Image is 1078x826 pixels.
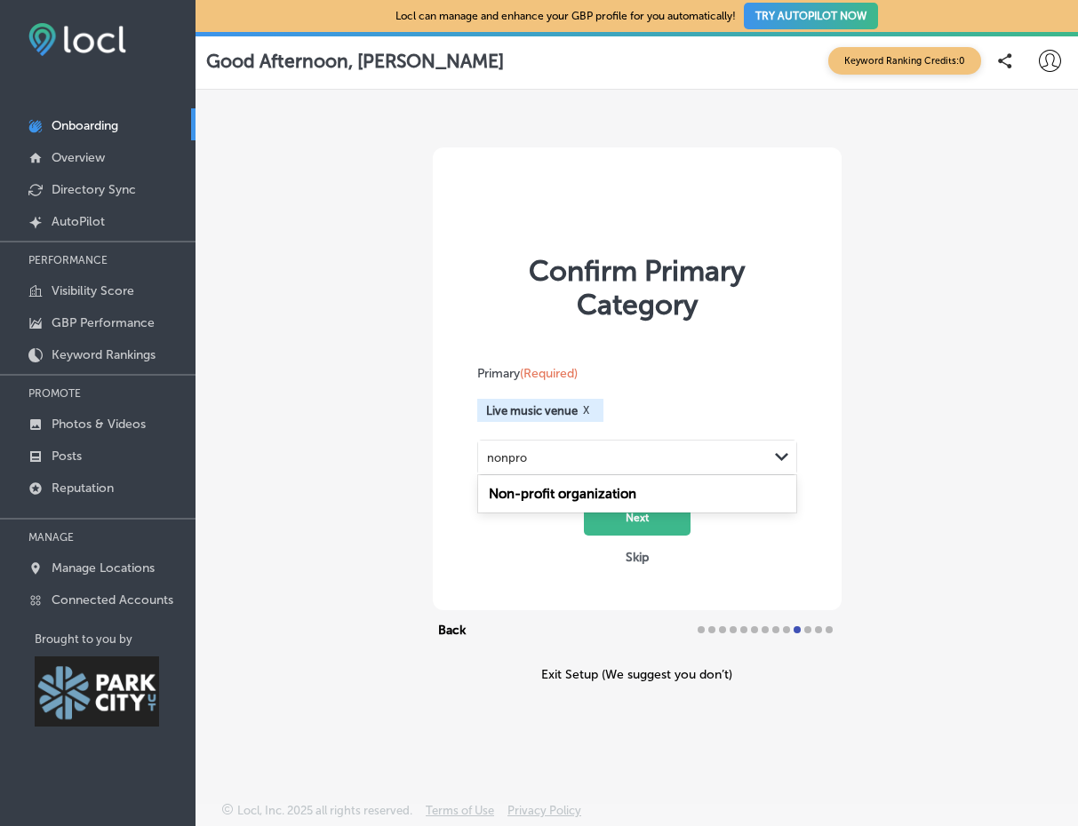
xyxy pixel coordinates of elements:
p: Manage Locations [52,560,155,576]
a: Privacy Policy [507,804,581,826]
span: (Required) [520,366,578,381]
p: Locl, Inc. 2025 all rights reserved. [237,804,412,817]
p: Connected Accounts [52,592,173,608]
label: Non-profit organization [489,486,636,502]
span: Primary [477,366,797,381]
p: Posts [52,449,82,464]
p: AutoPilot [52,214,105,229]
button: X [578,403,595,417]
button: Skip [620,549,654,566]
p: GBP Performance [52,315,155,330]
p: Good Afternoon, [PERSON_NAME] [206,50,504,72]
img: fda3e92497d09a02dc62c9cd864e3231.png [28,23,126,56]
a: Terms of Use [426,804,494,826]
div: Confirm Primary [459,254,815,322]
p: Directory Sync [52,182,136,197]
p: Photos & Videos [52,417,146,432]
div: Exit Setup (We suggest you don’t) [433,667,842,682]
button: TRY AUTOPILOT NOW [744,3,878,29]
span: Keyword Ranking Credits: 0 [828,47,981,75]
p: Overview [52,150,105,165]
p: Onboarding [52,118,118,133]
img: Park City [35,656,159,727]
p: Reputation [52,481,114,496]
p: Keyword Rankings [52,347,156,362]
span: Live music venue [486,404,578,417]
p: Visibility Score [52,283,134,298]
p: Brought to you by [35,632,196,646]
button: Next [584,500,691,536]
button: Back [433,619,471,640]
span: Category [459,288,815,322]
